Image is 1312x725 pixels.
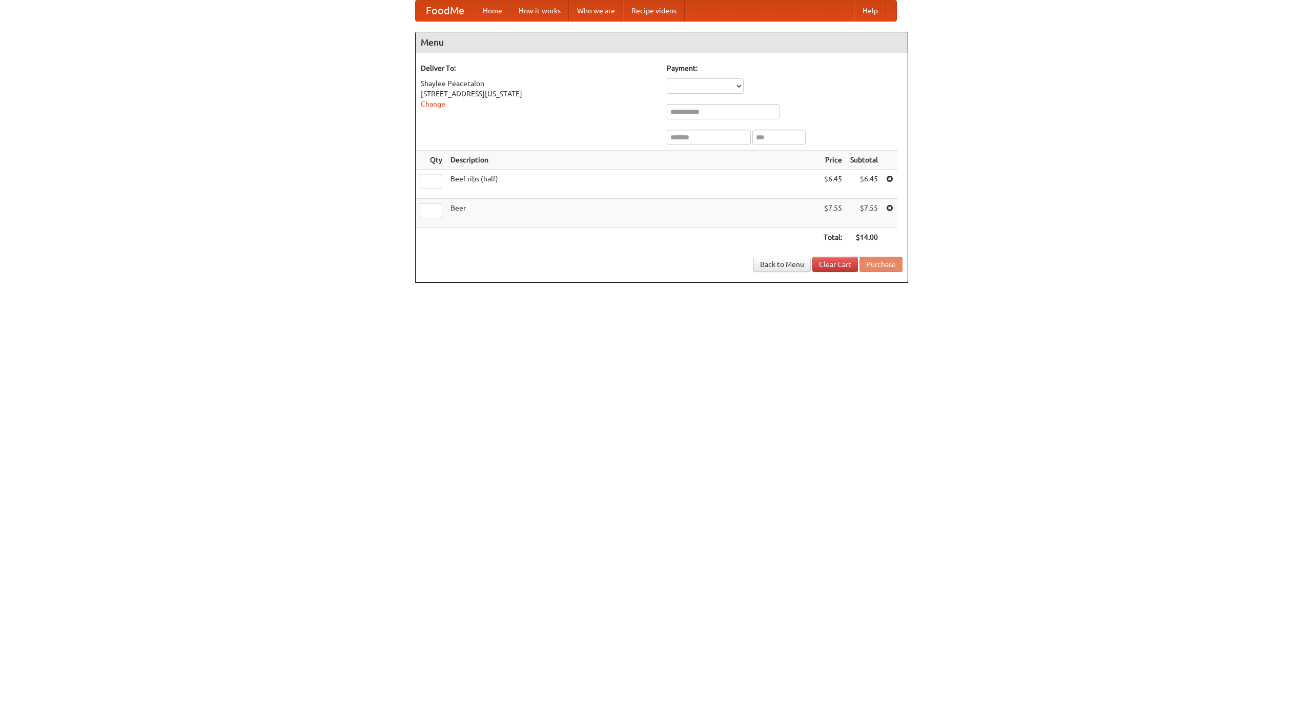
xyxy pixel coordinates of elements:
td: $7.55 [819,199,846,228]
td: Beef ribs (half) [446,170,819,199]
th: Description [446,151,819,170]
div: Shaylee Peacetalon [421,78,657,89]
a: Back to Menu [753,257,811,272]
button: Purchase [859,257,903,272]
td: $7.55 [846,199,882,228]
th: Qty [416,151,446,170]
td: Beer [446,199,819,228]
div: [STREET_ADDRESS][US_STATE] [421,89,657,99]
a: Change [421,100,445,108]
h4: Menu [416,32,908,53]
th: Total: [819,228,846,247]
th: Price [819,151,846,170]
a: Home [475,1,510,21]
h5: Deliver To: [421,63,657,73]
a: FoodMe [416,1,475,21]
a: How it works [510,1,569,21]
a: Help [854,1,886,21]
a: Clear Cart [812,257,858,272]
td: $6.45 [819,170,846,199]
th: $14.00 [846,228,882,247]
h5: Payment: [667,63,903,73]
th: Subtotal [846,151,882,170]
a: Who we are [569,1,623,21]
td: $6.45 [846,170,882,199]
a: Recipe videos [623,1,685,21]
